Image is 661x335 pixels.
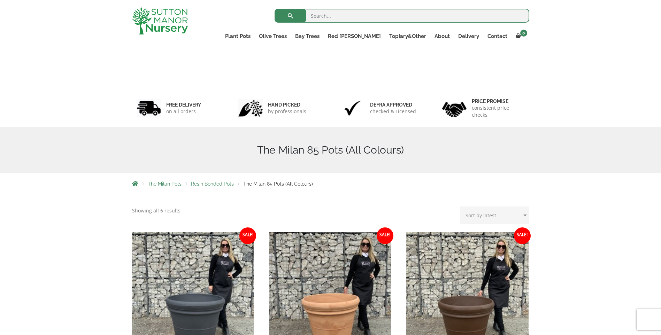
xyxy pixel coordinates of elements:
[166,108,201,115] p: on all orders
[221,31,255,41] a: Plant Pots
[430,31,454,41] a: About
[324,31,385,41] a: Red [PERSON_NAME]
[514,227,531,244] span: Sale!
[132,207,180,215] p: Showing all 6 results
[385,31,430,41] a: Topiary&Other
[370,108,416,115] p: checked & Licensed
[370,102,416,108] h6: Defra approved
[148,181,182,187] a: The Milan Pots
[340,99,365,117] img: 3.jpg
[454,31,483,41] a: Delivery
[132,144,529,156] h1: The Milan 85 Pots (All Colours)
[512,31,529,41] a: 0
[520,30,527,37] span: 0
[377,227,393,244] span: Sale!
[166,102,201,108] h6: FREE DELIVERY
[255,31,291,41] a: Olive Trees
[460,207,529,224] select: Shop order
[472,98,525,104] h6: Price promise
[442,98,467,119] img: 4.jpg
[238,99,263,117] img: 2.jpg
[268,108,306,115] p: by professionals
[243,181,313,187] span: The Milan 85 Pots (All Colours)
[137,99,161,117] img: 1.jpg
[275,9,529,23] input: Search...
[268,102,306,108] h6: hand picked
[239,227,256,244] span: Sale!
[291,31,324,41] a: Bay Trees
[132,181,529,186] nav: Breadcrumbs
[472,104,525,118] p: consistent price checks
[483,31,512,41] a: Contact
[132,7,188,34] img: logo
[191,181,234,187] a: Resin Bonded Pots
